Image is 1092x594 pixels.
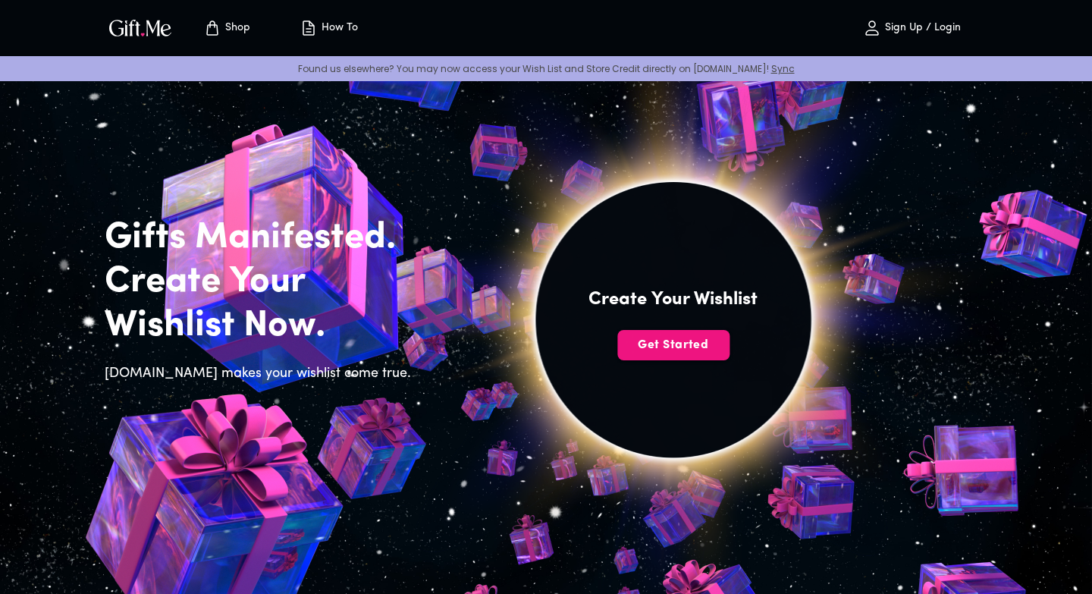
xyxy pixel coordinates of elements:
[771,62,795,75] a: Sync
[105,19,176,37] button: GiftMe Logo
[221,22,250,35] p: Shop
[287,4,370,52] button: How To
[105,363,420,385] h6: [DOMAIN_NAME] makes your wishlist come true.
[318,22,358,35] p: How To
[617,330,730,360] button: Get Started
[836,4,987,52] button: Sign Up / Login
[617,337,730,354] span: Get Started
[105,260,420,304] h2: Create Your
[106,17,174,39] img: GiftMe Logo
[105,216,420,260] h2: Gifts Manifested.
[105,304,420,348] h2: Wishlist Now.
[12,62,1080,75] p: Found us elsewhere? You may now access your Wish List and Store Credit directly on [DOMAIN_NAME]!
[300,19,318,37] img: how-to.svg
[588,288,758,312] h4: Create Your Wishlist
[881,22,961,35] p: Sign Up / Login
[185,4,268,52] button: Store page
